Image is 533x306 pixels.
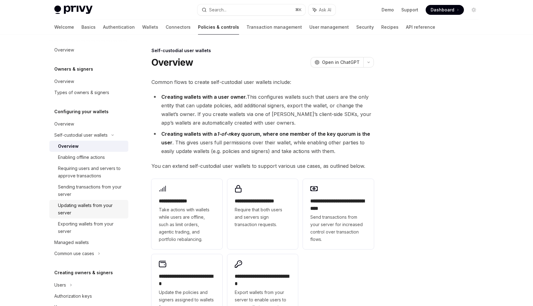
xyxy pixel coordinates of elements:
[54,239,89,246] div: Managed wallets
[209,6,226,14] div: Search...
[469,5,479,15] button: Toggle dark mode
[49,87,128,98] a: Types of owners & signers
[308,4,336,15] button: Ask AI
[166,20,191,35] a: Connectors
[49,237,128,248] a: Managed wallets
[49,163,128,181] a: Requiring users and servers to approve transactions
[319,7,331,13] span: Ask AI
[426,5,464,15] a: Dashboard
[58,154,105,161] div: Enabling offline actions
[49,218,128,237] a: Exporting wallets from your server
[58,143,79,150] div: Overview
[58,220,125,235] div: Exporting wallets from your server
[58,202,125,217] div: Updating wallets from your server
[54,120,74,128] div: Overview
[151,130,374,155] li: . This gives users full permissions over their wallet, while enabling other parties to easily upd...
[49,76,128,87] a: Overview
[151,93,374,127] li: This configures wallets such that users are the only entity that can update policies, add additio...
[246,20,302,35] a: Transaction management
[197,4,305,15] button: Search...⌘K
[311,57,363,68] button: Open in ChatGPT
[49,152,128,163] a: Enabling offline actions
[54,46,74,54] div: Overview
[54,250,94,257] div: Common use cases
[151,48,374,54] div: Self-custodial user wallets
[310,213,366,243] span: Send transactions from your server for increased control over transaction flows.
[295,7,302,12] span: ⌘ K
[151,78,374,86] span: Common flows to create self-custodial user wallets include:
[151,179,222,249] a: **** **** *****Take actions with wallets while users are offline, such as limit orders, agentic t...
[382,7,394,13] a: Demo
[49,200,128,218] a: Updating wallets from your server
[381,20,399,35] a: Recipes
[151,162,374,170] span: You can extend self-custodial user wallets to support various use cases, as outlined below.
[54,292,92,300] div: Authorization keys
[49,44,128,56] a: Overview
[58,165,125,180] div: Requiring users and servers to approve transactions
[54,6,93,14] img: light logo
[161,131,370,146] strong: Creating wallets with a key quorum, where one member of the key quorum is the user
[54,131,108,139] div: Self-custodial user wallets
[322,59,360,65] span: Open in ChatGPT
[159,206,215,243] span: Take actions with wallets while users are offline, such as limit orders, agentic trading, and por...
[235,206,291,228] span: Require that both users and servers sign transaction requests.
[401,7,418,13] a: Support
[151,57,193,68] h1: Overview
[406,20,435,35] a: API reference
[54,20,74,35] a: Welcome
[81,20,96,35] a: Basics
[161,94,247,100] strong: Creating wallets with a user owner.
[54,65,93,73] h5: Owners & signers
[309,20,349,35] a: User management
[58,183,125,198] div: Sending transactions from your server
[431,7,454,13] span: Dashboard
[54,281,66,289] div: Users
[49,181,128,200] a: Sending transactions from your server
[217,131,231,137] em: 1-of-n
[356,20,374,35] a: Security
[103,20,135,35] a: Authentication
[54,108,109,115] h5: Configuring your wallets
[54,269,113,276] h5: Creating owners & signers
[54,89,109,96] div: Types of owners & signers
[54,78,74,85] div: Overview
[198,20,239,35] a: Policies & controls
[49,141,128,152] a: Overview
[49,118,128,130] a: Overview
[49,291,128,302] a: Authorization keys
[142,20,158,35] a: Wallets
